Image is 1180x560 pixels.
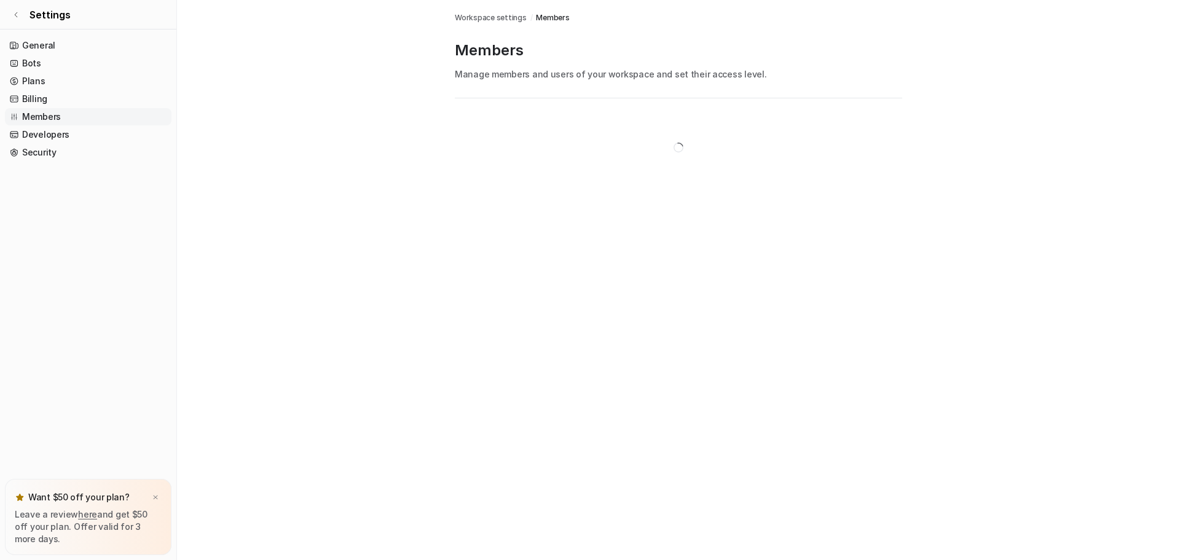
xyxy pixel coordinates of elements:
[536,12,569,23] a: Members
[5,90,171,108] a: Billing
[530,12,533,23] span: /
[5,108,171,125] a: Members
[15,492,25,502] img: star
[78,509,97,519] a: here
[455,41,902,60] p: Members
[5,55,171,72] a: Bots
[15,508,162,545] p: Leave a review and get $50 off your plan. Offer valid for 3 more days.
[5,37,171,54] a: General
[455,68,902,81] p: Manage members and users of your workspace and set their access level.
[152,494,159,502] img: x
[5,73,171,90] a: Plans
[455,12,527,23] a: Workspace settings
[28,491,130,503] p: Want $50 off your plan?
[5,126,171,143] a: Developers
[5,144,171,161] a: Security
[29,7,71,22] span: Settings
